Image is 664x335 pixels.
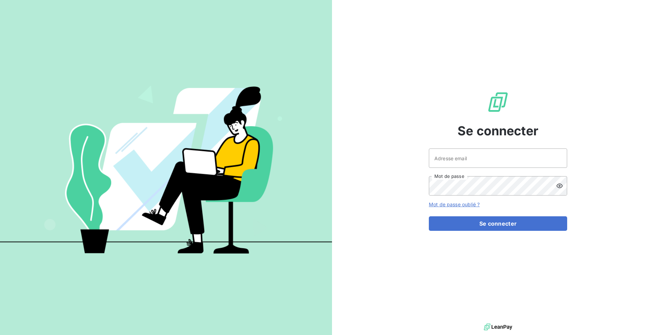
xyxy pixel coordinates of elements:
a: Mot de passe oublié ? [429,201,480,207]
img: Logo LeanPay [487,91,509,113]
img: logo [484,322,512,332]
input: placeholder [429,148,567,168]
span: Se connecter [458,121,538,140]
button: Se connecter [429,216,567,231]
